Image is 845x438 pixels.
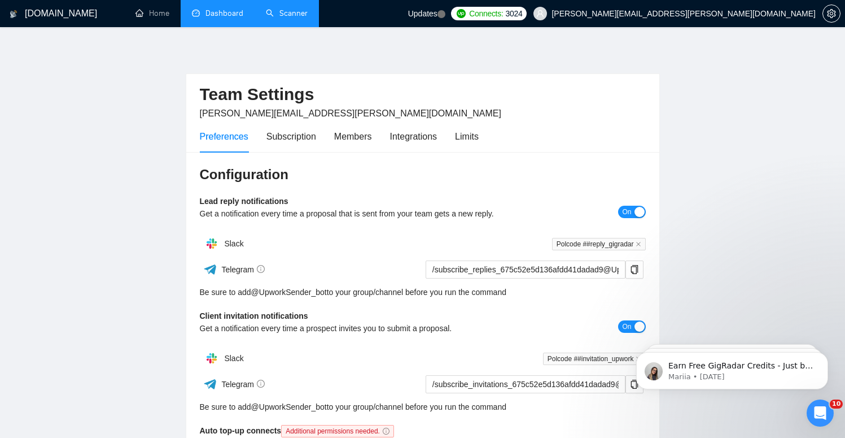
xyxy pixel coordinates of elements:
[536,10,544,18] span: user
[823,9,840,18] span: setting
[281,425,394,437] span: Additional permissions needed.
[200,83,646,106] h2: Team Settings
[408,9,437,18] span: Updates
[200,286,646,298] div: Be sure to add to your group/channel before you run the command
[257,265,265,273] span: info-circle
[200,232,223,255] img: hpQkSZIkSZIkSZIkSZIkSZIkSZIkSZIkSZIkSZIkSZIkSZIkSZIkSZIkSZIkSZIkSZIkSZIkSZIkSZIkSZIkSZIkSZIkSZIkS...
[383,428,389,435] span: info-circle
[135,8,169,18] a: homeHome
[266,129,316,144] div: Subscription
[192,8,243,18] a: dashboardDashboard
[505,7,522,20] span: 3024
[266,8,308,18] a: searchScanner
[636,241,641,247] span: close
[200,347,223,370] img: hpQkSZIkSZIkSZIkSZIkSZIkSZIkSZIkSZIkSZIkSZIkSZIkSZIkSZIkSZIkSZIkSZIkSZIkSZIkSZIkSZIkSZIkSZIkSZIkS...
[257,380,265,388] span: info-circle
[625,261,643,279] button: copy
[200,401,646,413] div: Be sure to add to your group/channel before you run the command
[543,353,646,365] span: Polcode ##invitation_upwork
[251,286,327,298] a: @UpworkSender_bot
[469,7,503,20] span: Connects:
[200,197,288,206] b: Lead reply notifications
[830,400,843,409] span: 10
[10,5,17,23] img: logo
[200,109,501,118] span: [PERSON_NAME][EMAIL_ADDRESS][PERSON_NAME][DOMAIN_NAME]
[334,129,372,144] div: Members
[221,265,265,274] span: Telegram
[455,129,479,144] div: Limits
[807,400,834,427] iframe: Intercom live chat
[200,207,535,220] div: Get a notification every time a proposal that is sent from your team gets a new reply.
[390,129,437,144] div: Integrations
[552,238,646,250] span: Polcode ##reply_gigradar
[224,354,243,363] span: Slack
[622,320,631,333] span: On
[200,322,535,335] div: Get a notification every time a prospect invites you to submit a proposal.
[200,311,308,320] b: Client invitation notifications
[200,129,248,144] div: Preferences
[457,9,466,18] img: upwork-logo.png
[822,5,840,23] button: setting
[626,265,643,274] span: copy
[619,328,845,407] iframe: Intercom notifications message
[203,377,217,391] img: ww3wtPAAAAAElFTkSuQmCC
[822,9,840,18] a: setting
[200,426,399,435] b: Auto top-up connects
[251,401,327,413] a: @UpworkSender_bot
[224,239,243,248] span: Slack
[200,166,646,184] h3: Configuration
[203,262,217,276] img: ww3wtPAAAAAElFTkSuQmCC
[221,380,265,389] span: Telegram
[622,206,631,218] span: On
